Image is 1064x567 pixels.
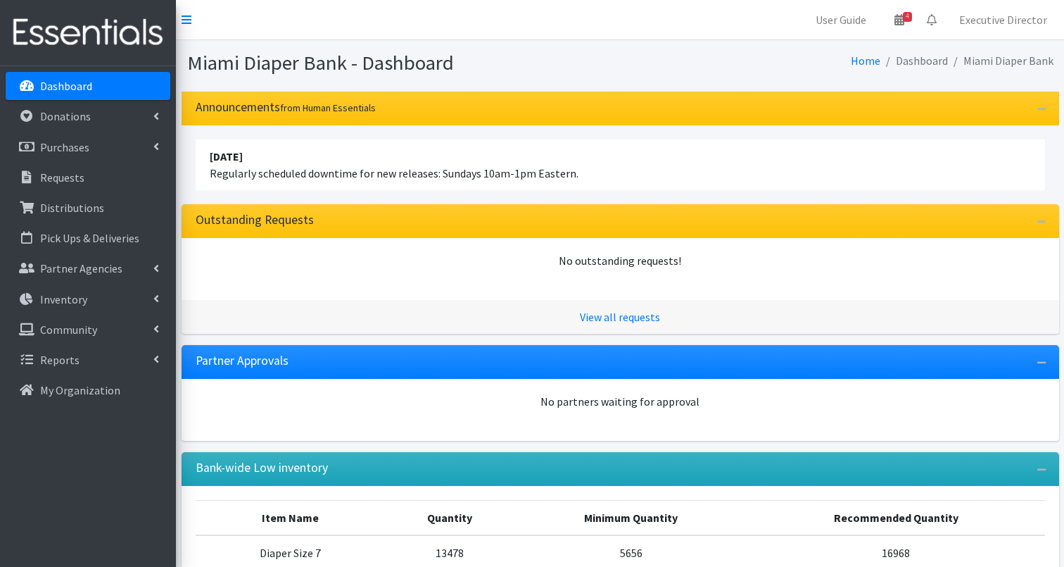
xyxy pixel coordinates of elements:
[6,72,170,100] a: Dashboard
[40,383,120,397] p: My Organization
[40,323,97,337] p: Community
[804,6,878,34] a: User Guide
[196,100,376,115] h3: Announcements
[196,252,1045,269] div: No outstanding requests!
[40,231,139,245] p: Pick Ups & Deliveries
[196,213,314,228] h3: Outstanding Requests
[6,133,170,161] a: Purchases
[210,149,243,163] strong: [DATE]
[385,500,515,535] th: Quantity
[196,461,328,475] h3: Bank-wide Low inventory
[6,254,170,282] a: Partner Agencies
[196,393,1045,410] div: No partners waiting for approval
[280,101,376,114] small: from Human Essentials
[196,500,385,535] th: Item Name
[40,170,84,185] p: Requests
[196,139,1045,190] li: Regularly scheduled downtime for new releases: Sundays 10am-1pm Eastern.
[6,102,170,130] a: Donations
[40,353,80,367] p: Reports
[6,163,170,192] a: Requests
[747,500,1045,535] th: Recommended Quantity
[196,354,289,368] h3: Partner Approvals
[40,261,122,275] p: Partner Agencies
[6,9,170,56] img: HumanEssentials
[40,292,87,306] p: Inventory
[6,376,170,404] a: My Organization
[40,201,104,215] p: Distributions
[948,6,1058,34] a: Executive Director
[6,316,170,344] a: Community
[883,6,916,34] a: 4
[40,140,89,154] p: Purchases
[6,346,170,374] a: Reports
[6,194,170,222] a: Distributions
[515,500,747,535] th: Minimum Quantity
[40,79,92,93] p: Dashboard
[880,51,948,71] li: Dashboard
[6,285,170,313] a: Inventory
[187,51,615,75] h1: Miami Diaper Bank - Dashboard
[948,51,1053,71] li: Miami Diaper Bank
[6,224,170,252] a: Pick Ups & Deliveries
[903,12,912,22] span: 4
[580,310,660,324] a: View all requests
[851,54,880,68] a: Home
[40,109,91,123] p: Donations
